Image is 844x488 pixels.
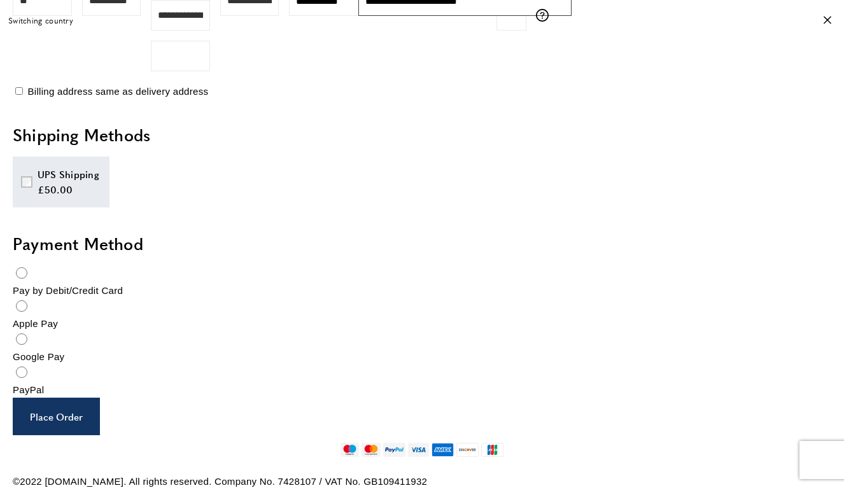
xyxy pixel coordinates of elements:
[13,232,831,255] h2: Payment Method
[8,15,73,27] span: Switching country
[13,382,831,398] div: PayPal
[432,443,454,457] img: american-express
[38,167,100,182] div: UPS Shipping
[383,443,405,457] img: paypal
[13,123,831,146] h2: Shipping Methods
[362,443,380,457] img: mastercard
[456,443,479,457] img: discover
[824,15,831,27] div: Close message
[13,398,100,435] button: Place Order
[13,316,831,331] div: Apple Pay
[13,476,427,487] span: ©2022 [DOMAIN_NAME]. All rights reserved. Company No. 7428107 / VAT No. GB109411932
[15,87,23,95] input: Billing address same as delivery address
[27,86,208,97] span: Billing address same as delivery address
[481,443,503,457] img: jcb
[38,182,100,197] div: £50.00
[341,443,359,457] img: maestro
[13,283,831,298] div: Pay by Debit/Credit Card
[408,443,429,457] img: visa
[13,349,831,365] div: Google Pay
